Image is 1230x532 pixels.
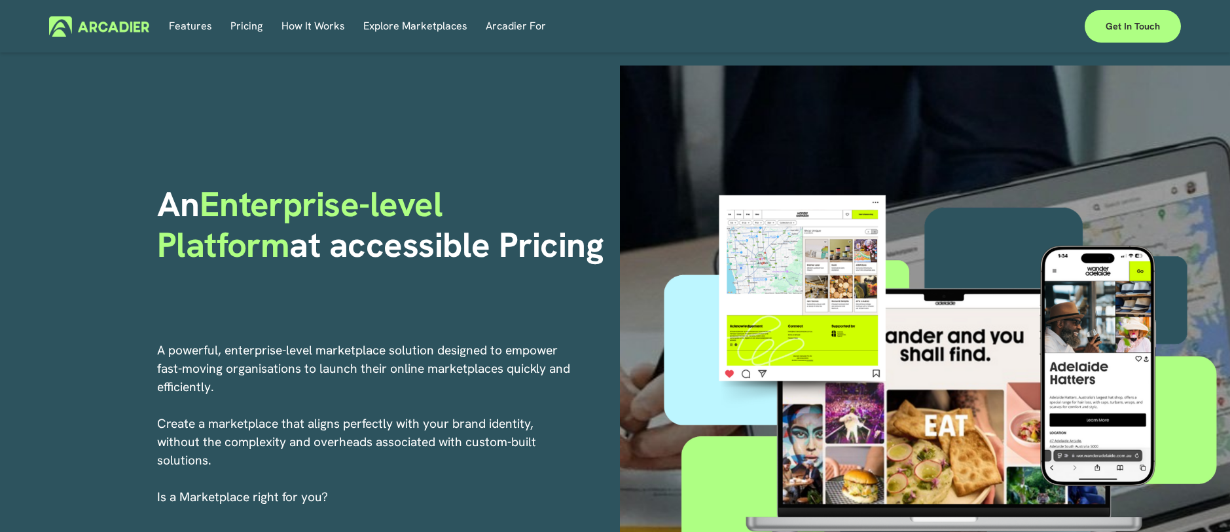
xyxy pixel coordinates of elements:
a: folder dropdown [486,16,546,36]
p: A powerful, enterprise-level marketplace solution designed to empower fast-moving organisations t... [157,341,572,506]
span: Arcadier For [486,17,546,35]
a: Get in touch [1085,10,1181,43]
a: folder dropdown [281,16,345,36]
span: How It Works [281,17,345,35]
a: Features [169,16,212,36]
img: Arcadier [49,16,149,37]
span: Enterprise-level Platform [157,181,452,267]
iframe: Chat Widget [1165,469,1230,532]
a: Pricing [230,16,262,36]
a: s a Marketplace right for you? [160,489,328,505]
h1: An at accessible Pricing [157,184,611,266]
span: I [157,489,328,505]
a: Explore Marketplaces [363,16,467,36]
